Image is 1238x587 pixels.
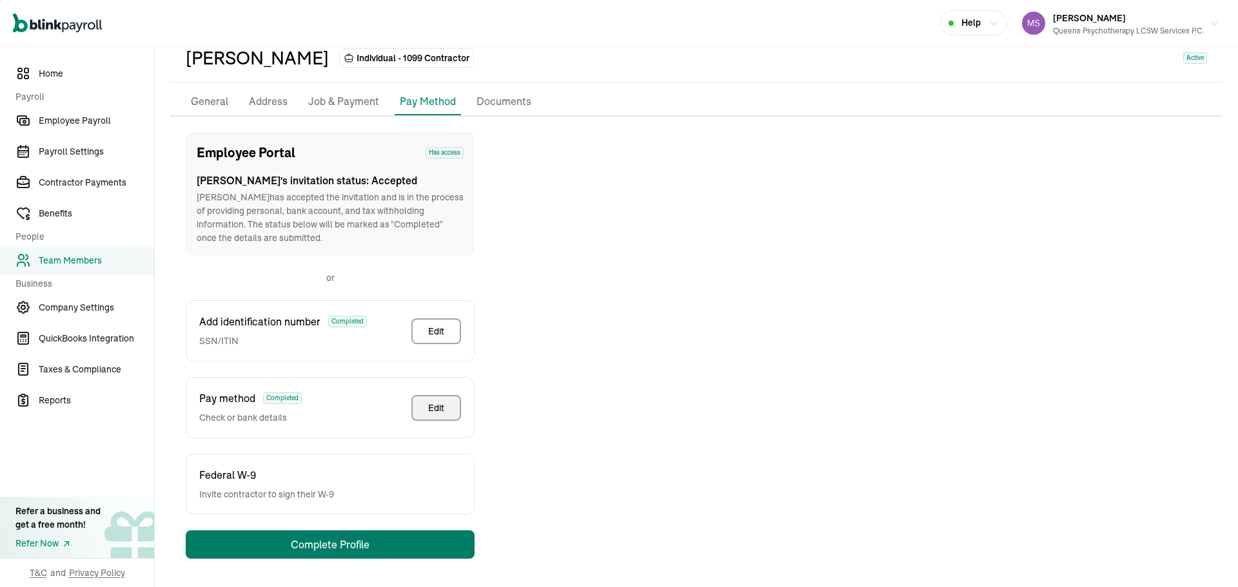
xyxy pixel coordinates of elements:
div: Edit [428,401,444,414]
button: [PERSON_NAME]Queens Psychotherapy LCSW Services P.C. [1017,7,1225,39]
span: Invite contractor to sign their W-9 [199,488,334,501]
h4: [PERSON_NAME] 's invitation status: Accepted [197,173,464,188]
span: Reports [39,394,154,407]
button: Edit [411,395,461,421]
span: Payroll Settings [39,145,154,159]
span: Privacy Policy [69,566,125,579]
p: [PERSON_NAME] has accepted the invitation and is in the process of providing personal, bank accou... [197,191,464,245]
span: Completed [263,392,302,404]
div: Complete Profile [291,537,369,552]
span: Contractor Payments [39,176,154,189]
div: [PERSON_NAME] [186,44,329,72]
button: Help [940,10,1007,35]
nav: Global [13,5,102,42]
span: T&C [30,566,47,579]
span: Has access [426,147,464,159]
span: Active [1183,52,1207,64]
p: Pay Method [400,93,456,109]
span: Employee Payroll [39,114,154,128]
span: SSN/ITIN [199,334,367,348]
span: Completed [328,316,367,327]
span: [PERSON_NAME] [1053,12,1126,24]
button: Edit [411,318,461,344]
p: or [326,271,335,285]
span: Individual - 1099 Contractor [357,52,469,64]
span: People [15,230,146,244]
div: Edit [428,325,444,338]
span: Payroll [15,90,146,104]
p: Documents [477,93,531,110]
iframe: Chat Widget [1023,448,1238,587]
span: Add identification number [199,314,320,329]
div: Refer a business and get a free month! [15,505,101,532]
p: General [191,93,228,110]
span: Pay method [199,390,255,406]
span: Benefits [39,207,154,220]
button: Complete Profile [186,530,475,559]
a: Refer Now [15,537,101,550]
span: Business [15,277,146,291]
span: Federal W-9 [199,467,256,483]
h3: Employee Portal [197,143,295,162]
span: Check or bank details [199,411,302,425]
p: Address [249,93,288,110]
p: Job & Payment [308,93,379,110]
span: Company Settings [39,301,154,314]
span: Taxes & Compliance [39,363,154,376]
div: Queens Psychotherapy LCSW Services P.C. [1053,25,1204,37]
span: Help [961,16,981,30]
span: QuickBooks Integration [39,332,154,345]
span: Team Members [39,254,154,267]
span: Home [39,67,154,81]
